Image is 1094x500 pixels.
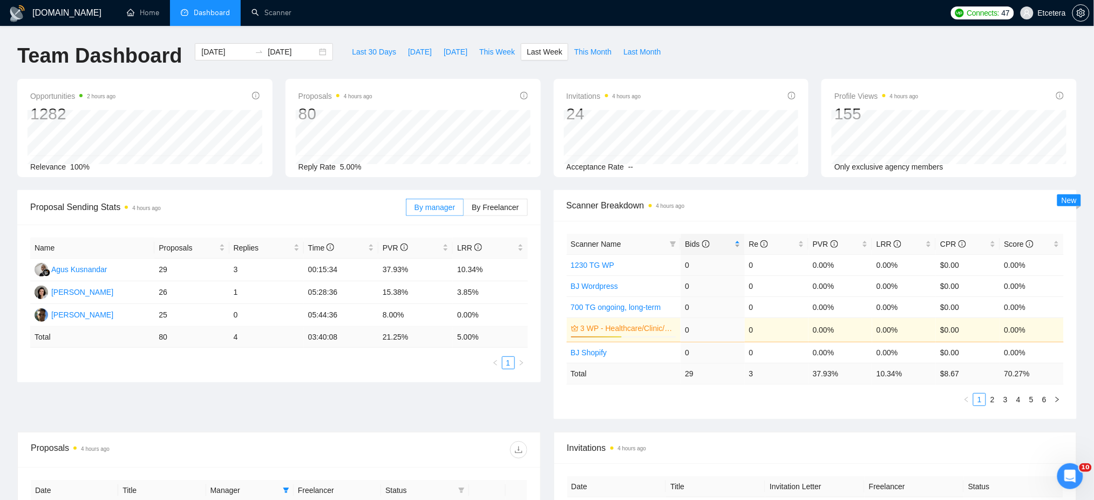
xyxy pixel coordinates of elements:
[681,254,744,275] td: 0
[872,296,936,317] td: 0.00%
[571,325,579,332] span: crown
[1000,363,1064,384] td: 70.27 %
[154,259,229,281] td: 29
[30,238,154,259] th: Name
[298,163,336,171] span: Reply Rate
[453,259,527,281] td: 10.34%
[51,263,107,275] div: Agus Kusnandar
[808,275,872,296] td: 0.00%
[808,363,872,384] td: 37.93 %
[378,327,453,348] td: 21.25 %
[1000,296,1064,317] td: 0.00%
[30,163,66,171] span: Relevance
[1000,254,1064,275] td: 0.00%
[865,476,964,497] th: Freelancer
[283,487,289,494] span: filter
[567,90,641,103] span: Invitations
[571,303,661,312] a: 700 TG ongoing, long-term
[515,356,528,369] button: right
[474,244,482,251] span: info-circle
[298,90,372,103] span: Proposals
[255,48,263,56] span: to
[304,281,378,304] td: 05:28:36
[967,7,1000,19] span: Connects:
[515,356,528,369] li: Next Page
[1038,394,1050,406] a: 6
[681,342,744,363] td: 0
[81,446,110,452] time: 4 hours ago
[51,309,113,321] div: [PERSON_NAME]
[521,43,568,60] button: Last Week
[567,441,1064,455] span: Invitations
[502,356,515,369] li: 1
[304,327,378,348] td: 03:40:08
[527,46,562,58] span: Last Week
[229,281,304,304] td: 1
[1026,240,1034,248] span: info-circle
[974,394,986,406] a: 1
[623,46,661,58] span: Last Month
[35,308,48,322] img: AP
[281,482,291,498] span: filter
[511,445,527,454] span: download
[1073,9,1089,17] span: setting
[571,348,607,357] a: BJ Shopify
[344,93,372,99] time: 4 hours ago
[1025,394,1037,406] a: 5
[298,104,372,124] div: 80
[1000,275,1064,296] td: 0.00%
[154,327,229,348] td: 80
[656,203,685,209] time: 4 hours ago
[234,242,291,254] span: Replies
[472,203,519,212] span: By Freelancer
[181,9,188,16] span: dashboard
[963,396,970,403] span: left
[479,46,515,58] span: This Week
[872,254,936,275] td: 0.00%
[457,244,482,252] span: LRR
[681,363,744,384] td: 29
[415,203,455,212] span: By manager
[30,200,406,214] span: Proposal Sending Stats
[229,259,304,281] td: 3
[745,317,808,342] td: 0
[808,342,872,363] td: 0.00%
[17,43,182,69] h1: Team Dashboard
[765,476,865,497] th: Invitation Letter
[402,43,438,60] button: [DATE]
[670,241,676,247] span: filter
[872,363,936,384] td: 10.34 %
[571,240,621,248] span: Scanner Name
[35,310,113,319] a: AP[PERSON_NAME]
[745,342,808,363] td: 0
[872,275,936,296] td: 0.00%
[940,240,966,248] span: CPR
[999,393,1012,406] li: 3
[960,393,973,406] button: left
[986,393,999,406] li: 2
[666,476,765,497] th: Title
[567,104,641,124] div: 24
[685,240,709,248] span: Bids
[964,476,1063,497] th: Status
[1056,92,1064,99] span: info-circle
[1025,393,1038,406] li: 5
[378,281,453,304] td: 15.38%
[613,93,641,99] time: 4 hours ago
[520,92,528,99] span: info-circle
[567,199,1064,212] span: Scanner Breakdown
[304,304,378,327] td: 05:44:36
[567,476,667,497] th: Date
[1057,463,1083,489] iframe: Intercom live chat
[973,393,986,406] li: 1
[808,254,872,275] td: 0.00%
[936,254,1000,275] td: $0.00
[1079,463,1092,472] span: 10
[834,90,919,103] span: Profile Views
[567,363,681,384] td: Total
[872,317,936,342] td: 0.00%
[400,244,408,251] span: info-circle
[229,238,304,259] th: Replies
[31,441,279,458] div: Proposals
[444,46,467,58] span: [DATE]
